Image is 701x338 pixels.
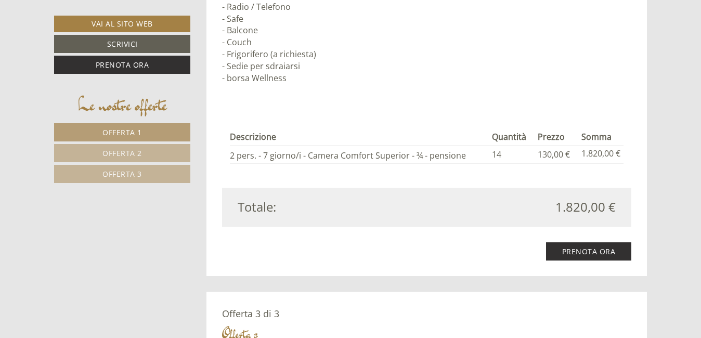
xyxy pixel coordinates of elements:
[102,148,142,158] span: Offerta 2
[577,129,624,145] th: Somma
[488,129,534,145] th: Quantità
[8,28,172,60] div: Buon giorno, come possiamo aiutarla?
[230,198,427,216] div: Totale:
[54,35,190,53] a: Scrivici
[546,242,632,261] a: Prenota ora
[16,50,167,58] small: 11:28
[102,127,142,137] span: Offerta 1
[488,145,534,164] td: 14
[230,145,488,164] td: 2 pers. - 7 giorno/i - Camera Comfort Superior - ¾ - pensione
[16,30,167,38] div: [GEOGRAPHIC_DATA]
[538,149,570,160] span: 130,00 €
[534,129,577,145] th: Prezzo
[577,145,624,164] td: 1.820,00 €
[555,198,616,216] span: 1.820,00 €
[222,307,279,320] span: Offerta 3 di 3
[230,129,488,145] th: Descrizione
[54,16,190,32] a: Vai al sito web
[358,274,410,292] button: Invia
[54,92,190,118] div: Le nostre offerte
[102,169,142,179] span: Offerta 3
[186,8,224,25] div: [DATE]
[54,56,190,74] a: Prenota ora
